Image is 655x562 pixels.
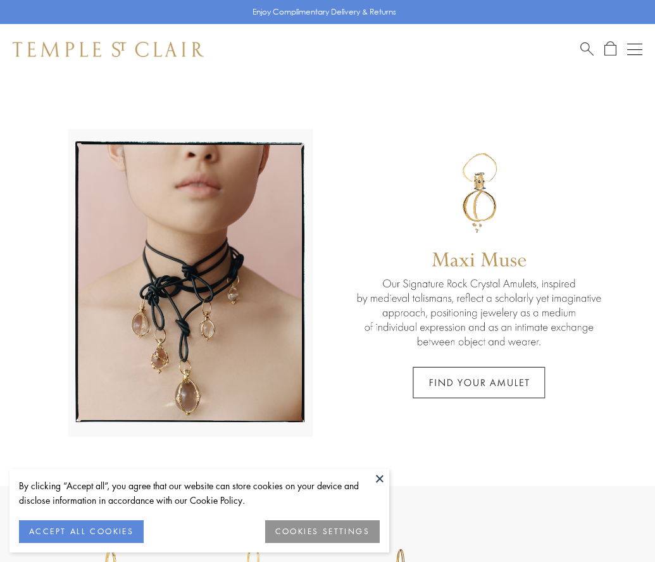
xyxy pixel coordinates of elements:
button: Open navigation [627,42,642,57]
a: Search [580,41,594,57]
button: COOKIES SETTINGS [265,520,380,543]
a: Open Shopping Bag [604,41,616,57]
div: By clicking “Accept all”, you agree that our website can store cookies on your device and disclos... [19,478,380,508]
button: ACCEPT ALL COOKIES [19,520,144,543]
img: Temple St. Clair [13,42,204,57]
p: Enjoy Complimentary Delivery & Returns [253,6,396,18]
